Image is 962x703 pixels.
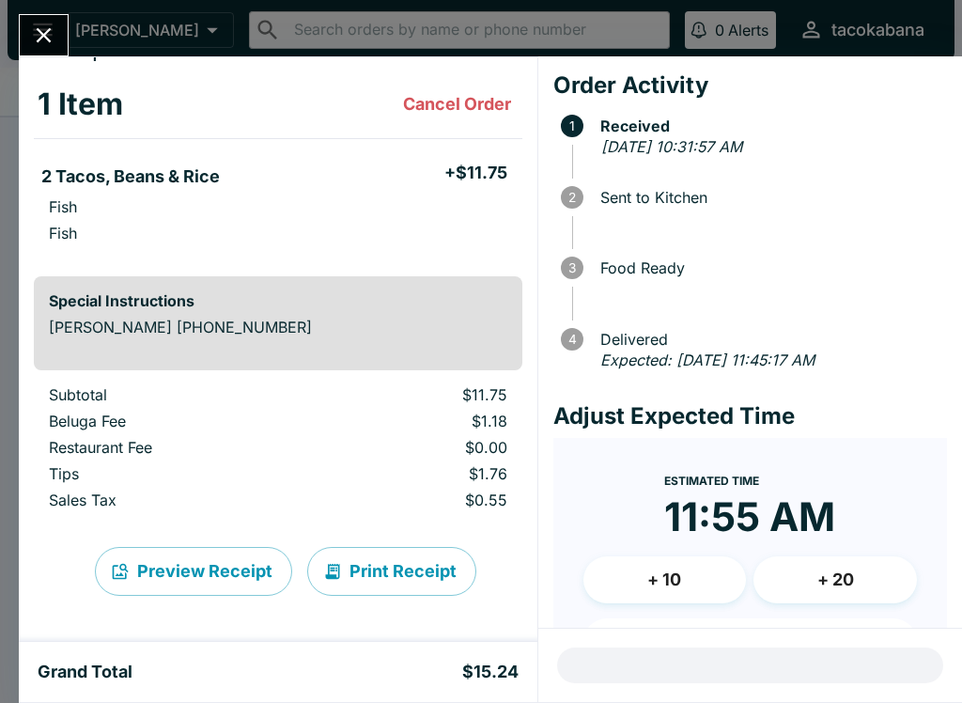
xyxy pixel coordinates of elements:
[20,15,68,55] button: Close
[307,547,476,596] button: Print Receipt
[49,412,303,430] p: Beluga Fee
[49,224,77,242] p: Fish
[591,331,947,348] span: Delivered
[462,661,519,683] h5: $15.24
[38,661,132,683] h5: Grand Total
[601,137,742,156] em: [DATE] 10:31:57 AM
[333,464,507,483] p: $1.76
[664,492,835,541] time: 11:55 AM
[569,118,575,133] text: 1
[333,385,507,404] p: $11.75
[333,491,507,509] p: $0.55
[583,618,917,665] button: Reset
[34,70,522,261] table: orders table
[38,86,123,123] h3: 1 Item
[591,189,947,206] span: Sent to Kitchen
[444,162,507,184] h5: + $11.75
[333,412,507,430] p: $1.18
[49,318,507,336] p: [PERSON_NAME] [PHONE_NUMBER]
[553,402,947,430] h4: Adjust Expected Time
[753,556,917,603] button: + 20
[49,385,303,404] p: Subtotal
[567,332,576,347] text: 4
[41,165,220,188] h5: 2 Tacos, Beans & Rice
[591,259,947,276] span: Food Ready
[49,197,77,216] p: Fish
[583,556,747,603] button: + 10
[568,260,576,275] text: 3
[34,385,522,517] table: orders table
[553,71,947,100] h4: Order Activity
[49,438,303,457] p: Restaurant Fee
[664,474,759,488] span: Estimated Time
[49,491,303,509] p: Sales Tax
[49,464,303,483] p: Tips
[49,291,507,310] h6: Special Instructions
[568,190,576,205] text: 2
[591,117,947,134] span: Received
[396,86,519,123] button: Cancel Order
[333,438,507,457] p: $0.00
[95,547,292,596] button: Preview Receipt
[600,351,815,369] em: Expected: [DATE] 11:45:17 AM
